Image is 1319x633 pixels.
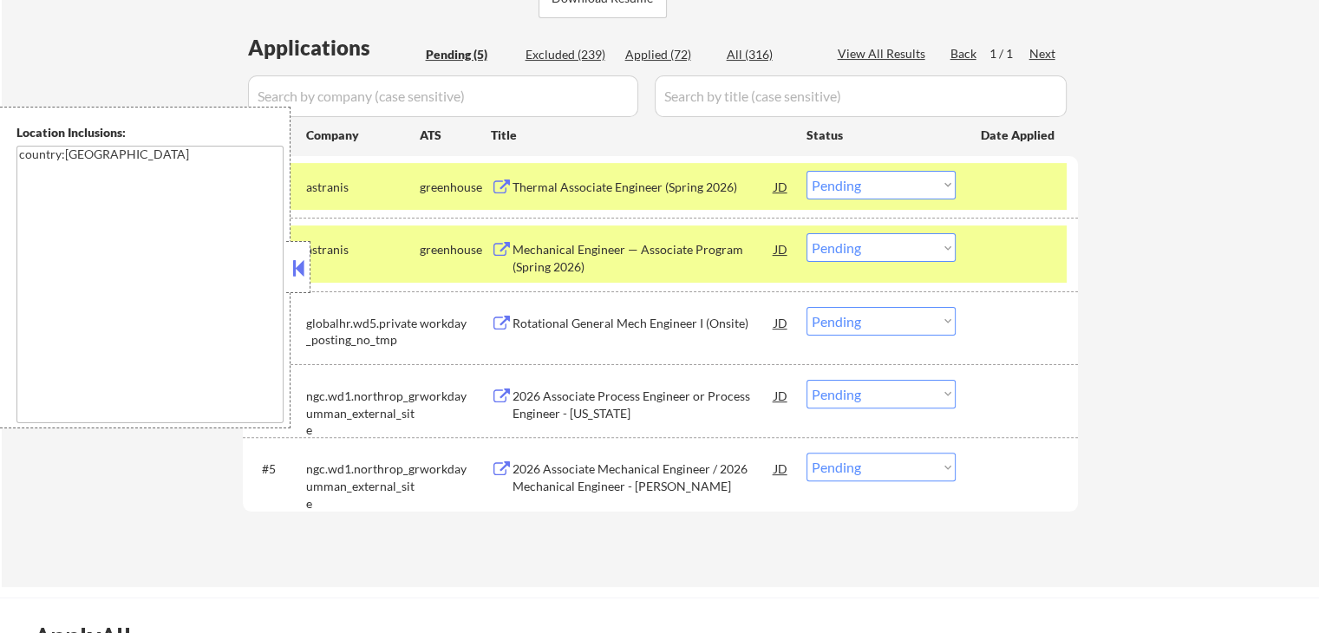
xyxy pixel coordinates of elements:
[513,388,774,421] div: 2026 Associate Process Engineer or Process Engineer - [US_STATE]
[262,460,292,478] div: #5
[491,127,790,144] div: Title
[306,315,420,349] div: globalhr.wd5.private_posting_no_tmp
[513,315,774,332] div: Rotational General Mech Engineer I (Onsite)
[306,241,420,258] div: astranis
[420,179,491,196] div: greenhouse
[773,307,790,338] div: JD
[981,127,1057,144] div: Date Applied
[513,179,774,196] div: Thermal Associate Engineer (Spring 2026)
[16,124,284,141] div: Location Inclusions:
[773,380,790,411] div: JD
[513,460,774,494] div: 2026 Associate Mechanical Engineer / 2026 Mechanical Engineer - [PERSON_NAME]
[420,241,491,258] div: greenhouse
[248,75,638,117] input: Search by company (case sensitive)
[420,315,491,332] div: workday
[773,171,790,202] div: JD
[838,45,930,62] div: View All Results
[773,233,790,264] div: JD
[306,127,420,144] div: Company
[1029,45,1057,62] div: Next
[655,75,1067,117] input: Search by title (case sensitive)
[420,460,491,478] div: workday
[306,179,420,196] div: astranis
[420,127,491,144] div: ATS
[420,388,491,405] div: workday
[248,37,420,58] div: Applications
[625,46,712,63] div: Applied (72)
[773,453,790,484] div: JD
[989,45,1029,62] div: 1 / 1
[306,388,420,439] div: ngc.wd1.northrop_grumman_external_site
[306,460,420,512] div: ngc.wd1.northrop_grumman_external_site
[727,46,813,63] div: All (316)
[526,46,612,63] div: Excluded (239)
[426,46,513,63] div: Pending (5)
[806,119,956,150] div: Status
[950,45,978,62] div: Back
[513,241,774,275] div: Mechanical Engineer — Associate Program (Spring 2026)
